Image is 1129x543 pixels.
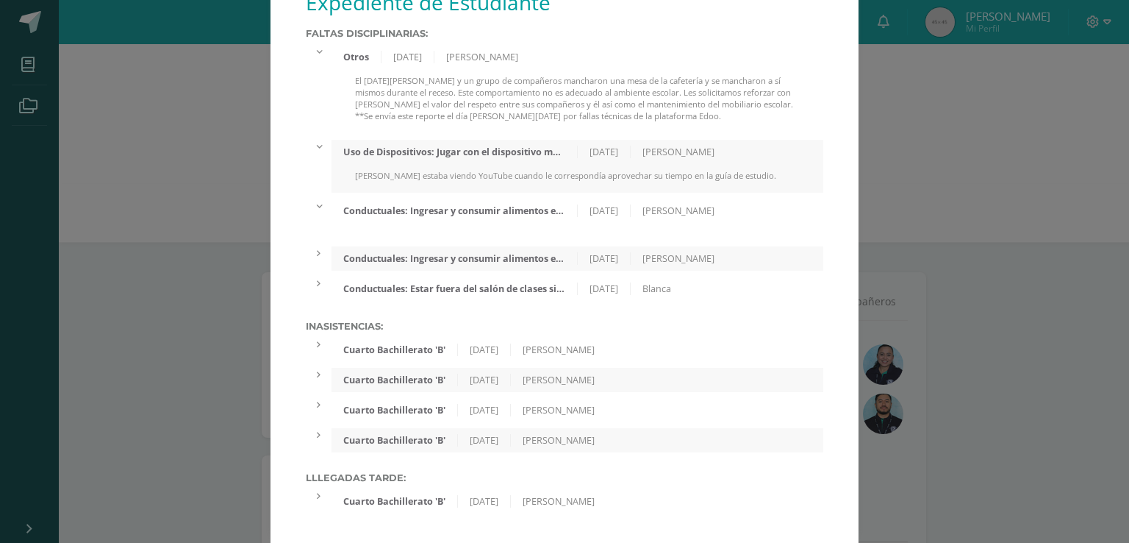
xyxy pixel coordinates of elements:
[578,252,631,265] div: [DATE]
[458,495,511,508] div: [DATE]
[306,321,823,332] label: Inasistencias:
[631,205,726,217] div: [PERSON_NAME]
[331,404,458,416] div: Cuarto Bachillerato 'B'
[331,374,458,386] div: Cuarto Bachillerato 'B'
[458,344,511,356] div: [DATE]
[578,205,631,217] div: [DATE]
[306,28,823,39] label: Faltas Disciplinarias:
[306,472,823,483] label: Lllegadas tarde:
[631,146,726,158] div: [PERSON_NAME]
[331,205,577,217] div: Conductuales: Ingresar y consumir alimentos en lugares no autorizados.
[434,51,530,63] div: [PERSON_NAME]
[578,146,631,158] div: [DATE]
[331,146,577,158] div: Uso de Dispositivos: Jugar con el dispositivo móvil o escuchar música con dicho dispositivo en ho...
[331,170,823,194] div: [PERSON_NAME] estaba viendo YouTube cuando le correspondía aprovechar su tiempo en la guía de est...
[458,434,511,447] div: [DATE]
[331,51,381,63] div: Otros
[331,252,577,265] div: Conductuales: Ingresar y consumir alimentos en lugares no autorizados.
[458,374,511,386] div: [DATE]
[511,434,606,447] div: [PERSON_NAME]
[578,283,631,295] div: [DATE]
[458,404,511,416] div: [DATE]
[331,495,458,508] div: Cuarto Bachillerato 'B'
[511,404,606,416] div: [PERSON_NAME]
[511,495,606,508] div: [PERSON_NAME]
[331,344,458,356] div: Cuarto Bachillerato 'B'
[511,344,606,356] div: [PERSON_NAME]
[631,252,726,265] div: [PERSON_NAME]
[331,283,577,295] div: Conductuales: Estar fuera del salón de clases sin pase de salida autorizado.
[381,51,434,63] div: [DATE]
[511,374,606,386] div: [PERSON_NAME]
[331,434,458,447] div: Cuarto Bachillerato 'B'
[631,283,683,295] div: Blanca
[331,75,823,134] div: El [DATE][PERSON_NAME] y un grupo de compañeros mancharon una mesa de la cafetería y se mancharon...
